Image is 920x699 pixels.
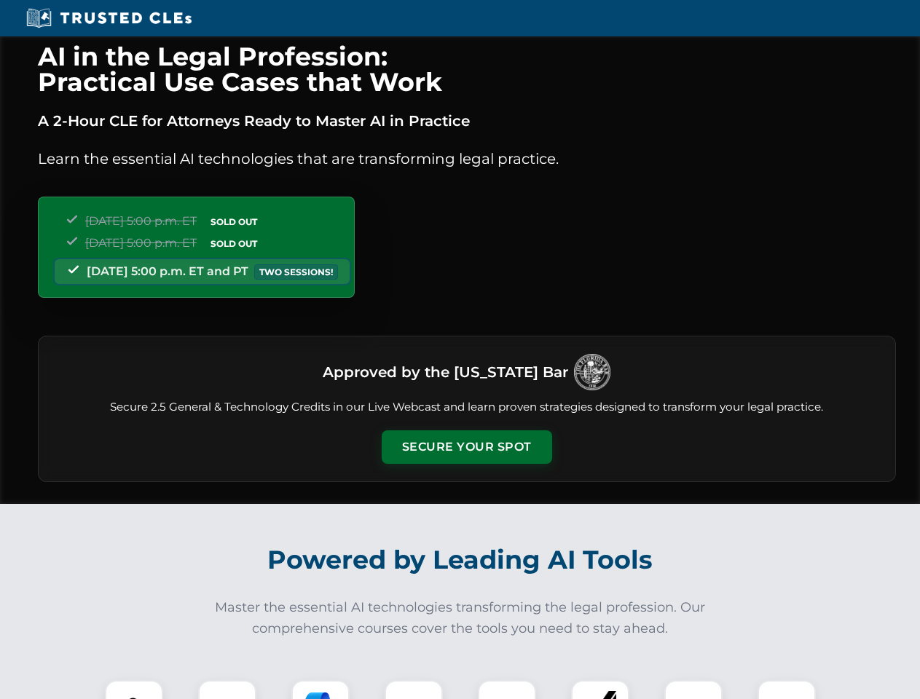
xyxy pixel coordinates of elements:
button: Secure Your Spot [382,430,552,464]
p: Learn the essential AI technologies that are transforming legal practice. [38,147,896,170]
span: [DATE] 5:00 p.m. ET [85,214,197,228]
h2: Powered by Leading AI Tools [57,534,864,585]
span: SOLD OUT [205,214,262,229]
span: [DATE] 5:00 p.m. ET [85,236,197,250]
img: Trusted CLEs [22,7,196,29]
p: Secure 2.5 General & Technology Credits in our Live Webcast and learn proven strategies designed ... [56,399,878,416]
h3: Approved by the [US_STATE] Bar [323,359,568,385]
p: A 2-Hour CLE for Attorneys Ready to Master AI in Practice [38,109,896,133]
h1: AI in the Legal Profession: Practical Use Cases that Work [38,44,896,95]
img: Logo [574,354,610,390]
span: SOLD OUT [205,236,262,251]
p: Master the essential AI technologies transforming the legal profession. Our comprehensive courses... [205,597,715,639]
